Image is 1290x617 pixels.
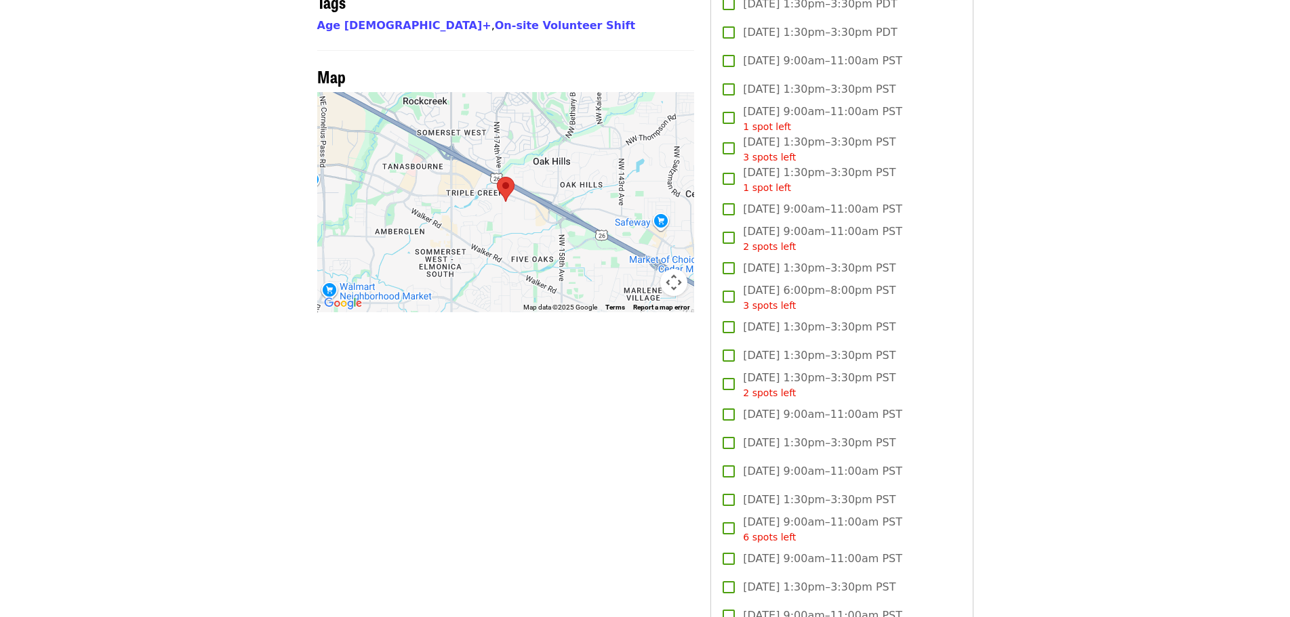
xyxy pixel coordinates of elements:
[743,300,796,311] span: 3 spots left
[495,19,635,32] a: On-site Volunteer Shift
[743,24,897,41] span: [DATE] 1:30pm–3:30pm PDT
[317,19,495,32] span: ,
[743,134,895,165] span: [DATE] 1:30pm–3:30pm PST
[743,260,895,276] span: [DATE] 1:30pm–3:30pm PST
[743,370,895,400] span: [DATE] 1:30pm–3:30pm PST
[743,532,796,542] span: 6 spots left
[317,19,491,32] a: Age [DEMOGRAPHIC_DATA]+
[743,492,895,508] span: [DATE] 1:30pm–3:30pm PST
[743,347,895,364] span: [DATE] 1:30pm–3:30pm PST
[743,81,895,98] span: [DATE] 1:30pm–3:30pm PST
[743,201,902,217] span: [DATE] 9:00am–11:00am PST
[743,319,895,335] span: [DATE] 1:30pm–3:30pm PST
[743,53,902,69] span: [DATE] 9:00am–11:00am PST
[321,295,365,312] a: Open this area in Google Maps (opens a new window)
[743,579,895,595] span: [DATE] 1:30pm–3:30pm PST
[743,121,791,132] span: 1 spot left
[633,303,690,311] a: Report a map error
[321,295,365,312] img: Google
[743,463,902,480] span: [DATE] 9:00am–11:00am PST
[660,269,687,296] button: Map camera controls
[743,387,796,398] span: 2 spots left
[743,104,902,134] span: [DATE] 9:00am–11:00am PST
[743,282,895,313] span: [DATE] 6:00pm–8:00pm PST
[743,406,902,423] span: [DATE] 9:00am–11:00am PST
[743,224,902,254] span: [DATE] 9:00am–11:00am PST
[743,165,895,195] span: [DATE] 1:30pm–3:30pm PST
[523,303,597,311] span: Map data ©2025 Google
[317,64,346,88] span: Map
[743,514,902,545] span: [DATE] 9:00am–11:00am PST
[605,303,625,311] a: Terms (opens in new tab)
[743,152,796,163] span: 3 spots left
[743,241,796,252] span: 2 spots left
[743,551,902,567] span: [DATE] 9:00am–11:00am PST
[743,182,791,193] span: 1 spot left
[743,435,895,451] span: [DATE] 1:30pm–3:30pm PST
